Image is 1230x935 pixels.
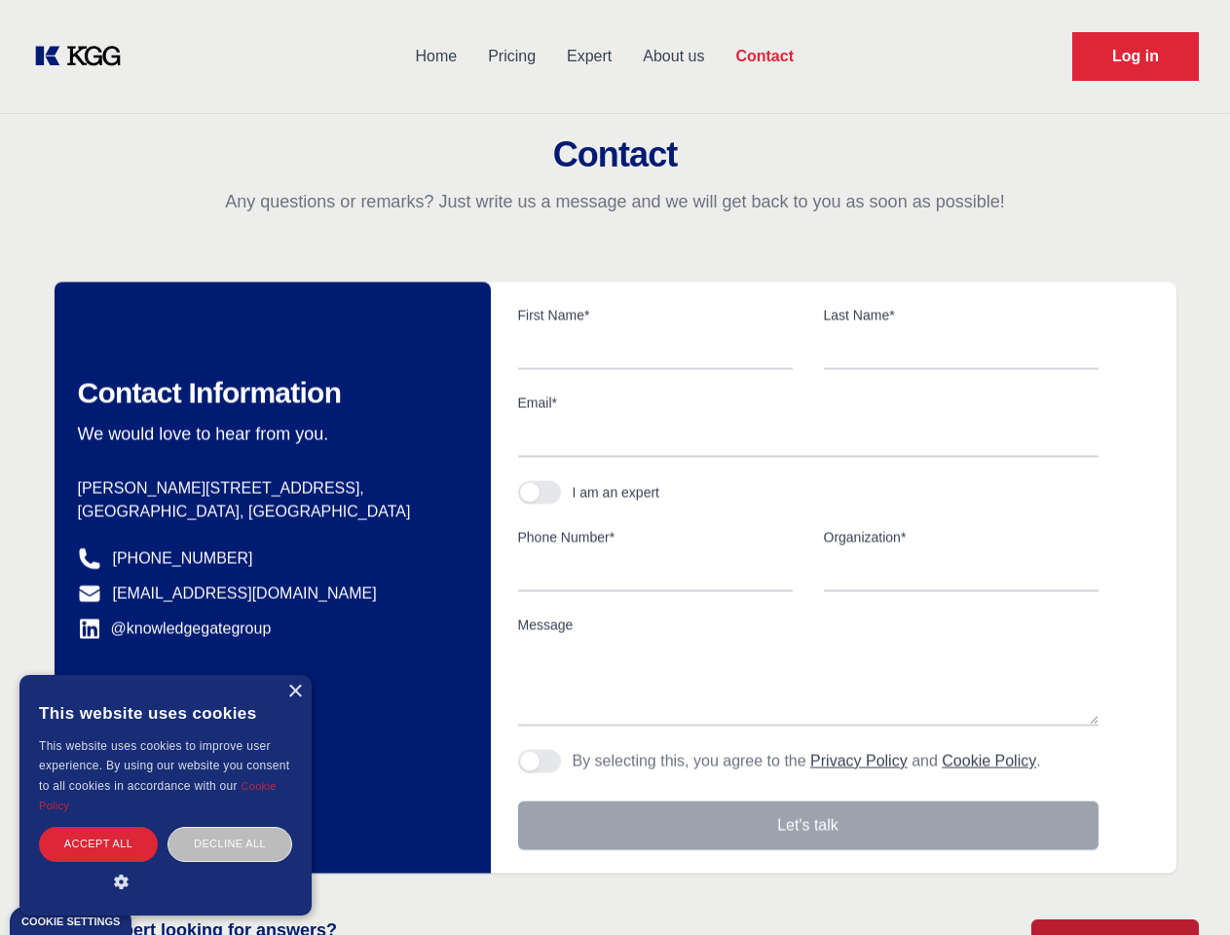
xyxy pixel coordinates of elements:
[78,501,460,524] p: [GEOGRAPHIC_DATA], [GEOGRAPHIC_DATA]
[627,31,720,82] a: About us
[573,483,660,503] div: I am an expert
[78,423,460,446] p: We would love to hear from you.
[824,528,1099,547] label: Organization*
[824,306,1099,325] label: Last Name*
[518,306,793,325] label: First Name*
[23,190,1207,213] p: Any questions or remarks? Just write us a message and we will get back to you as soon as possible!
[287,685,302,699] div: Close
[573,750,1041,773] p: By selecting this, you agree to the and .
[810,753,908,769] a: Privacy Policy
[168,827,292,861] div: Decline all
[21,916,120,927] div: Cookie settings
[113,547,253,571] a: [PHONE_NUMBER]
[39,739,289,793] span: This website uses cookies to improve user experience. By using our website you consent to all coo...
[113,582,377,606] a: [EMAIL_ADDRESS][DOMAIN_NAME]
[518,528,793,547] label: Phone Number*
[720,31,809,82] a: Contact
[1072,32,1199,81] a: Request Demo
[399,31,472,82] a: Home
[518,393,1099,413] label: Email*
[518,616,1099,635] label: Message
[39,827,158,861] div: Accept all
[23,135,1207,174] h2: Contact
[31,41,136,72] a: KOL Knowledge Platform: Talk to Key External Experts (KEE)
[518,802,1099,850] button: Let's talk
[472,31,551,82] a: Pricing
[78,376,460,411] h2: Contact Information
[1133,841,1230,935] iframe: Chat Widget
[78,477,460,501] p: [PERSON_NAME][STREET_ADDRESS],
[942,753,1036,769] a: Cookie Policy
[78,617,272,641] a: @knowledgegategroup
[39,690,292,736] div: This website uses cookies
[551,31,627,82] a: Expert
[39,780,277,811] a: Cookie Policy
